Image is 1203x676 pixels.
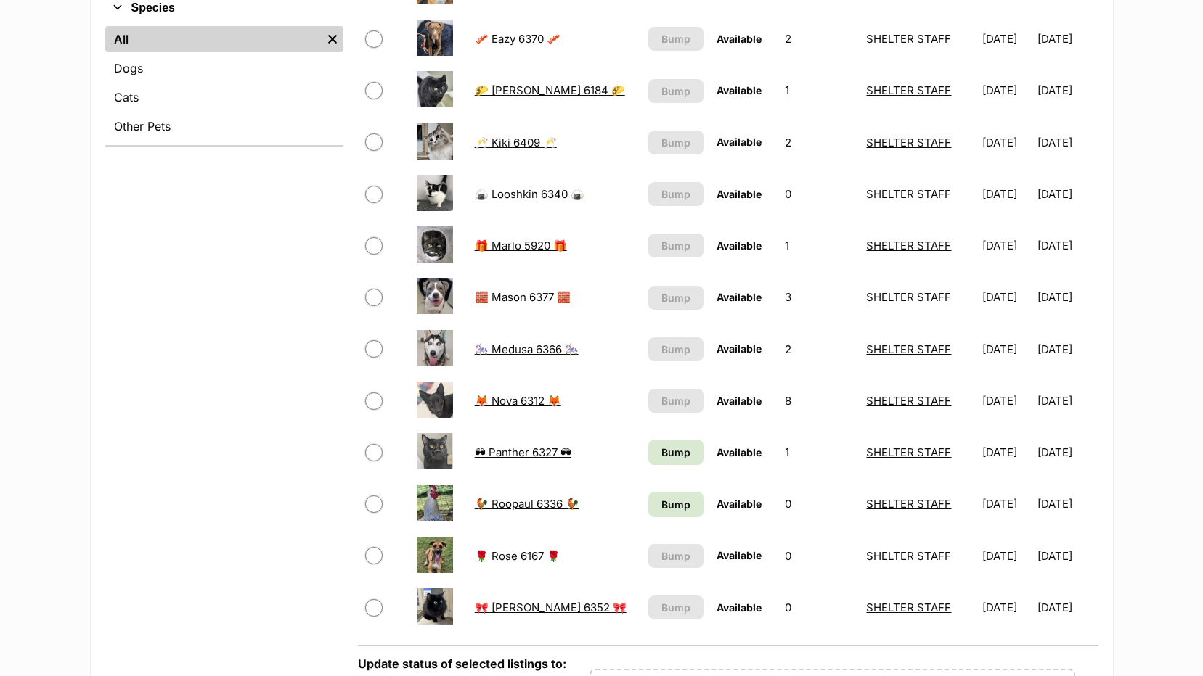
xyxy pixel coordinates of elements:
[475,136,557,149] a: 🥂 Kiki 6409 🥂
[105,113,343,139] a: Other Pets
[866,239,951,252] a: SHELTER STAFF
[717,188,762,200] span: Available
[866,136,951,149] a: SHELTER STAFF
[661,342,690,357] span: Bump
[779,272,859,322] td: 3
[779,376,859,426] td: 8
[475,290,571,304] a: 🧱 Mason 6377 🧱
[105,26,322,52] a: All
[648,182,704,206] button: Bump
[661,600,690,615] span: Bump
[648,337,704,361] button: Bump
[1037,582,1097,632] td: [DATE]
[717,342,762,355] span: Available
[661,548,690,564] span: Bump
[648,79,704,103] button: Bump
[717,33,762,45] span: Available
[322,26,343,52] a: Remove filter
[717,84,762,96] span: Available
[1037,479,1097,529] td: [DATE]
[866,445,951,459] a: SHELTER STAFF
[1037,169,1097,219] td: [DATE]
[1037,220,1097,271] td: [DATE]
[717,291,762,303] span: Available
[779,427,859,477] td: 1
[976,169,1036,219] td: [DATE]
[976,427,1036,477] td: [DATE]
[475,32,560,46] a: 🥓 Eazy 6370 🥓
[1037,14,1097,64] td: [DATE]
[866,290,951,304] a: SHELTER STAFF
[648,27,704,51] button: Bump
[648,544,704,568] button: Bump
[779,324,859,374] td: 2
[661,290,690,305] span: Bump
[1037,531,1097,581] td: [DATE]
[976,14,1036,64] td: [DATE]
[475,187,584,201] a: 🍙 Looshkin 6340 🍙
[475,497,579,511] a: 🐓 Roopaul 6336 🐓
[976,118,1036,168] td: [DATE]
[717,498,762,510] span: Available
[976,479,1036,529] td: [DATE]
[648,234,704,257] button: Bump
[779,14,859,64] td: 2
[1037,427,1097,477] td: [DATE]
[661,31,690,46] span: Bump
[648,389,704,413] button: Bump
[1037,272,1097,322] td: [DATE]
[105,84,343,110] a: Cats
[866,83,951,97] a: SHELTER STAFF
[717,395,762,407] span: Available
[1037,376,1097,426] td: [DATE]
[661,238,690,253] span: Bump
[866,32,951,46] a: SHELTER STAFF
[475,239,567,252] a: 🎁 Marlo 5920 🎁
[475,601,627,614] a: 🎀 [PERSON_NAME] 6352 🎀
[976,220,1036,271] td: [DATE]
[1037,65,1097,115] td: [DATE]
[717,549,762,561] span: Available
[779,479,859,529] td: 0
[661,393,690,408] span: Bump
[717,136,762,148] span: Available
[717,446,762,458] span: Available
[866,601,951,614] a: SHELTER STAFF
[661,186,690,202] span: Bump
[648,131,704,154] button: Bump
[976,582,1036,632] td: [DATE]
[866,549,951,563] a: SHELTER STAFF
[976,324,1036,374] td: [DATE]
[717,601,762,614] span: Available
[661,83,690,99] span: Bump
[779,169,859,219] td: 0
[475,83,625,97] a: 🌮 [PERSON_NAME] 6184 🌮
[648,492,704,517] a: Bump
[661,445,690,460] span: Bump
[866,497,951,511] a: SHELTER STAFF
[779,531,859,581] td: 0
[475,394,561,408] a: 🦊 Nova 6312 🦊
[779,65,859,115] td: 1
[475,445,571,459] a: 🕶 Panther 6327 🕶
[661,135,690,150] span: Bump
[779,220,859,271] td: 1
[779,582,859,632] td: 0
[661,497,690,512] span: Bump
[475,342,579,356] a: 🎠 Medusa 6366 🎠
[779,118,859,168] td: 2
[717,239,762,252] span: Available
[105,55,343,81] a: Dogs
[648,286,704,310] button: Bump
[105,23,343,145] div: Species
[866,394,951,408] a: SHELTER STAFF
[648,440,704,465] a: Bump
[358,656,566,671] label: Update status of selected listings to:
[866,342,951,356] a: SHELTER STAFF
[1037,324,1097,374] td: [DATE]
[648,595,704,619] button: Bump
[976,376,1036,426] td: [DATE]
[976,65,1036,115] td: [DATE]
[1037,118,1097,168] td: [DATE]
[475,549,560,563] a: 🌹 Rose 6167 🌹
